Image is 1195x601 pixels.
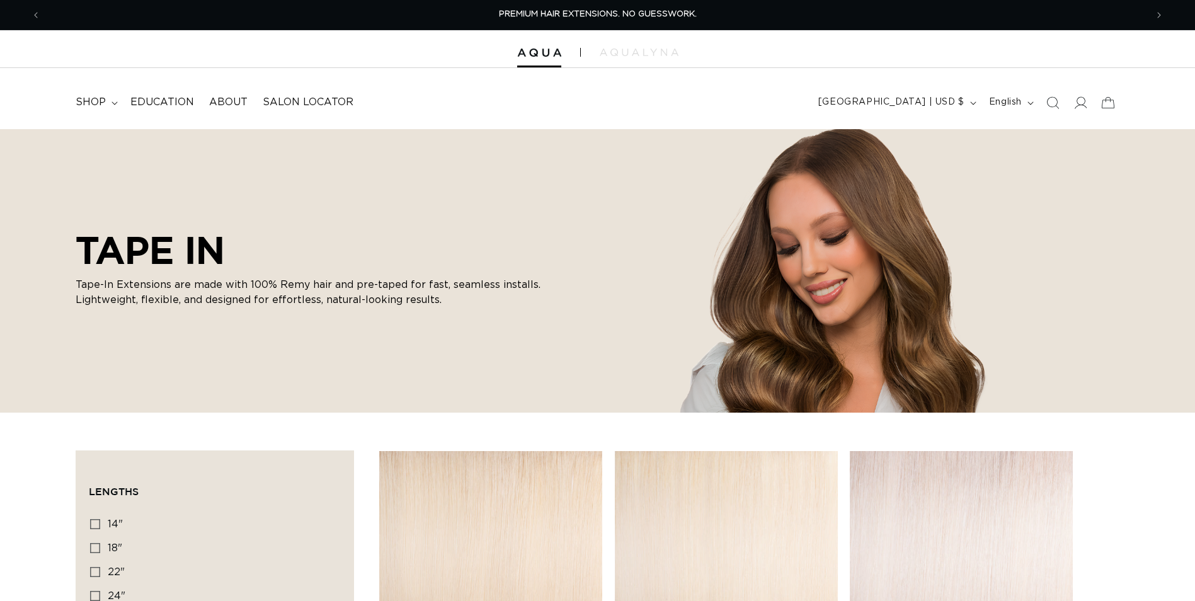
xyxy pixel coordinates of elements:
button: Next announcement [1145,3,1173,27]
summary: Search [1039,89,1066,117]
button: English [981,91,1039,115]
span: Education [130,96,194,109]
span: Lengths [89,486,139,497]
a: Education [123,88,202,117]
button: Previous announcement [22,3,50,27]
summary: Lengths (0 selected) [89,464,341,509]
span: PREMIUM HAIR EXTENSIONS. NO GUESSWORK. [499,10,697,18]
p: Tape-In Extensions are made with 100% Remy hair and pre-taped for fast, seamless installs. Lightw... [76,277,554,307]
span: 18" [108,543,122,553]
a: About [202,88,255,117]
span: 22" [108,567,125,577]
h2: TAPE IN [76,228,554,272]
img: aqualyna.com [600,49,678,56]
span: 14" [108,519,123,529]
span: Salon Locator [263,96,353,109]
span: About [209,96,248,109]
summary: shop [68,88,123,117]
span: English [989,96,1022,109]
a: Salon Locator [255,88,361,117]
span: shop [76,96,106,109]
img: Aqua Hair Extensions [517,49,561,57]
span: 24" [108,591,125,601]
button: [GEOGRAPHIC_DATA] | USD $ [811,91,981,115]
span: [GEOGRAPHIC_DATA] | USD $ [818,96,964,109]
